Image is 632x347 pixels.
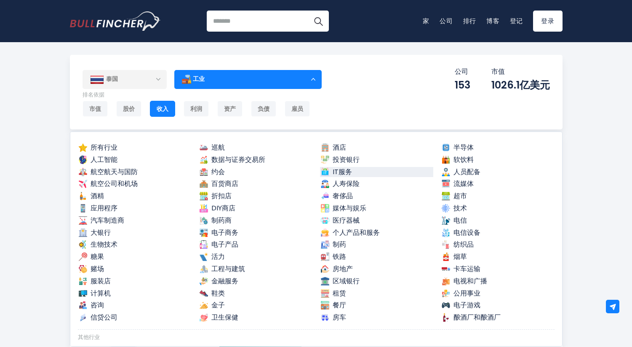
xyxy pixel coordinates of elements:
[199,228,312,238] a: 电子商务
[83,91,104,99] font: 排名依据
[320,215,434,226] a: 医疗器械
[106,75,118,83] font: 泰国
[441,264,555,274] a: 卡车运输
[190,105,202,113] font: 利润
[320,191,434,202] a: 奢侈品
[91,228,111,237] font: 大银行
[453,215,467,225] font: 电信
[541,16,555,25] font: 登录
[441,312,555,323] a: 酿酒厂和酿酒厂
[453,203,467,213] font: 技术
[211,203,235,213] font: DIY商店
[211,312,238,322] font: 卫生保健
[441,288,555,299] a: 公用事业
[91,143,117,152] font: 所有行业
[78,179,192,189] a: 航空公司和机场
[78,155,192,165] a: 人工智能
[333,239,346,249] font: 制药
[78,167,192,178] a: 航空航天与国防
[333,276,360,286] font: 区域银行
[333,167,352,177] font: IT服务
[78,300,192,311] a: 咨询
[78,276,192,287] a: 服装店
[320,239,434,250] a: 制药
[199,239,312,250] a: 电子产品
[455,78,470,92] font: 153
[533,11,563,32] a: 登录
[258,105,269,113] font: 负债
[91,300,104,310] font: 咨询
[333,228,380,237] font: 个人产品和服务
[211,143,225,152] font: 巡航
[333,191,353,201] font: 奢侈品
[441,300,555,311] a: 电子游戏
[453,300,480,310] font: 电子游戏
[441,228,555,238] a: 电信设备
[463,16,477,25] a: 排行
[211,252,225,261] font: 活力
[91,264,104,274] font: 赌场
[333,179,360,188] font: 人寿保险
[333,143,346,152] font: 酒店
[91,215,124,225] font: 汽车制造商
[211,264,245,274] font: 工程与建筑
[441,143,555,153] a: 半导体
[333,300,346,310] font: 餐厅
[211,228,238,237] font: 电子商务
[453,239,474,249] font: 纺织品
[308,11,329,32] button: 搜索
[455,67,468,76] font: 公司
[91,239,117,249] font: 生物技术
[211,179,238,188] font: 百货商店
[491,67,505,76] font: 市值
[440,16,453,25] a: 公司
[78,203,192,214] a: 应用程序
[291,105,303,113] font: 雇员
[199,179,312,189] a: 百货商店
[423,16,429,25] font: 家
[157,105,168,113] font: 收入
[78,264,192,274] a: 赌场
[199,155,312,165] a: 数据与证券交易所
[320,167,434,178] a: IT服务
[453,143,474,152] font: 半导体
[224,105,236,113] font: 资产
[453,312,501,322] font: 酿酒厂和酿酒厂
[211,167,225,177] font: 约会
[320,155,434,165] a: 投资银行
[211,300,225,310] font: 金子
[78,333,100,341] font: 其他行业
[486,16,500,25] font: 博客
[491,78,550,92] font: 1026.1亿美元
[199,276,312,287] a: 金融服务
[453,276,487,286] font: 电视和广播
[453,167,480,177] font: 人员配备
[441,203,555,214] a: 技术
[199,167,312,178] a: 约会
[211,155,265,164] font: 数据与证券交易所
[320,203,434,214] a: 媒体与娱乐
[78,143,192,153] a: 所有行业
[453,155,474,164] font: 软饮料
[333,155,360,164] font: 投资银行
[320,312,434,323] a: 房车
[211,239,238,249] font: 电子产品
[441,167,555,178] a: 人员配备
[441,191,555,202] a: 超市
[320,300,434,311] a: 餐厅
[199,203,312,214] a: DIY商店
[333,252,346,261] font: 铁路
[211,191,232,201] font: 折扣店
[453,191,467,201] font: 超市
[320,179,434,189] a: 人寿保险
[78,191,192,202] a: 酒精
[91,179,138,188] font: 航空公司和机场
[199,288,312,299] a: 鞋类
[211,288,225,298] font: 鞋类
[211,215,232,225] font: 制药商
[91,203,117,213] font: 应用程序
[70,11,161,31] img: Bullfincher 徽标
[320,143,434,153] a: 酒店
[510,16,523,25] a: 登记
